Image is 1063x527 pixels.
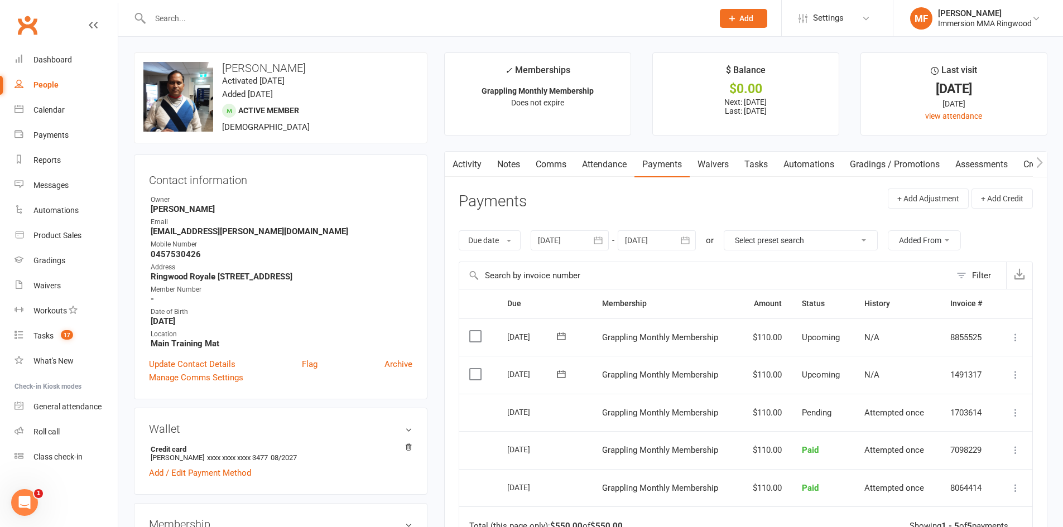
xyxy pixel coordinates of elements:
[739,394,792,432] td: $110.00
[864,483,924,493] span: Attempted once
[149,423,412,435] h3: Wallet
[15,223,118,248] a: Product Sales
[813,6,844,31] span: Settings
[151,239,412,250] div: Mobile Number
[739,356,792,394] td: $110.00
[854,289,940,318] th: History
[151,272,412,282] strong: Ringwood Royale [STREET_ADDRESS]
[15,394,118,419] a: General attendance kiosk mode
[33,452,83,461] div: Class check-in
[940,356,996,394] td: 1491317
[459,193,527,210] h3: Payments
[706,234,714,247] div: or
[459,262,951,289] input: Search by invoice number
[505,63,570,84] div: Memberships
[592,289,739,318] th: Membership
[505,65,512,76] i: ✓
[151,262,412,273] div: Address
[151,316,412,326] strong: [DATE]
[61,330,73,340] span: 17
[151,329,412,340] div: Location
[739,318,792,356] td: $110.00
[149,466,251,480] a: Add / Edit Payment Method
[931,63,977,83] div: Last visit
[13,11,41,39] a: Clubworx
[33,206,79,215] div: Automations
[951,262,1006,289] button: Filter
[151,204,412,214] strong: [PERSON_NAME]
[663,83,829,95] div: $0.00
[33,402,102,411] div: General attendance
[222,89,273,99] time: Added [DATE]
[602,445,718,455] span: Grappling Monthly Membership
[33,156,61,165] div: Reports
[720,9,767,28] button: Add
[15,72,118,98] a: People
[864,445,924,455] span: Attempted once
[940,289,996,318] th: Invoice #
[776,152,842,177] a: Automations
[602,332,718,342] span: Grappling Monthly Membership
[690,152,737,177] a: Waivers
[940,431,996,469] td: 7098229
[143,62,418,74] h3: [PERSON_NAME]
[33,181,69,190] div: Messages
[739,14,753,23] span: Add
[11,489,38,516] iframe: Intercom live chat
[940,469,996,507] td: 8064414
[802,332,840,342] span: Upcoming
[15,323,118,349] a: Tasks 17
[940,394,996,432] td: 1703614
[15,47,118,72] a: Dashboard
[33,281,61,290] div: Waivers
[151,284,412,295] div: Member Number
[149,371,243,384] a: Manage Comms Settings
[507,403,559,420] div: [DATE]
[663,98,829,115] p: Next: [DATE] Last: [DATE]
[15,98,118,123] a: Calendar
[634,152,690,177] a: Payments
[33,331,54,340] div: Tasks
[445,152,489,177] a: Activity
[910,7,932,30] div: MF
[925,112,982,120] a: view attendance
[940,318,996,356] td: 8855525
[972,269,991,282] div: Filter
[151,445,407,453] strong: Credit card
[482,86,594,95] strong: Grappling Monthly Membership
[149,170,412,186] h3: Contact information
[151,249,412,259] strong: 0457530426
[864,408,924,418] span: Attempted once
[864,370,879,380] span: N/A
[33,231,81,240] div: Product Sales
[507,441,559,458] div: [DATE]
[726,63,766,83] div: $ Balance
[802,370,840,380] span: Upcoming
[507,365,559,383] div: [DATE]
[33,55,72,64] div: Dashboard
[602,483,718,493] span: Grappling Monthly Membership
[15,444,118,470] a: Class kiosk mode
[511,98,564,107] span: Does not expire
[739,469,792,507] td: $110.00
[33,427,60,436] div: Roll call
[842,152,947,177] a: Gradings / Promotions
[33,256,65,265] div: Gradings
[871,98,1037,110] div: [DATE]
[151,294,412,304] strong: -
[459,230,521,250] button: Due date
[15,248,118,273] a: Gradings
[739,431,792,469] td: $110.00
[802,445,819,455] span: Paid
[33,130,69,139] div: Payments
[151,307,412,317] div: Date of Birth
[739,289,792,318] th: Amount
[888,230,961,250] button: Added From
[938,18,1032,28] div: Immersion MMA Ringwood
[238,106,299,115] span: Active member
[871,83,1037,95] div: [DATE]
[15,419,118,444] a: Roll call
[15,273,118,298] a: Waivers
[507,478,559,496] div: [DATE]
[271,453,297,462] span: 08/2027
